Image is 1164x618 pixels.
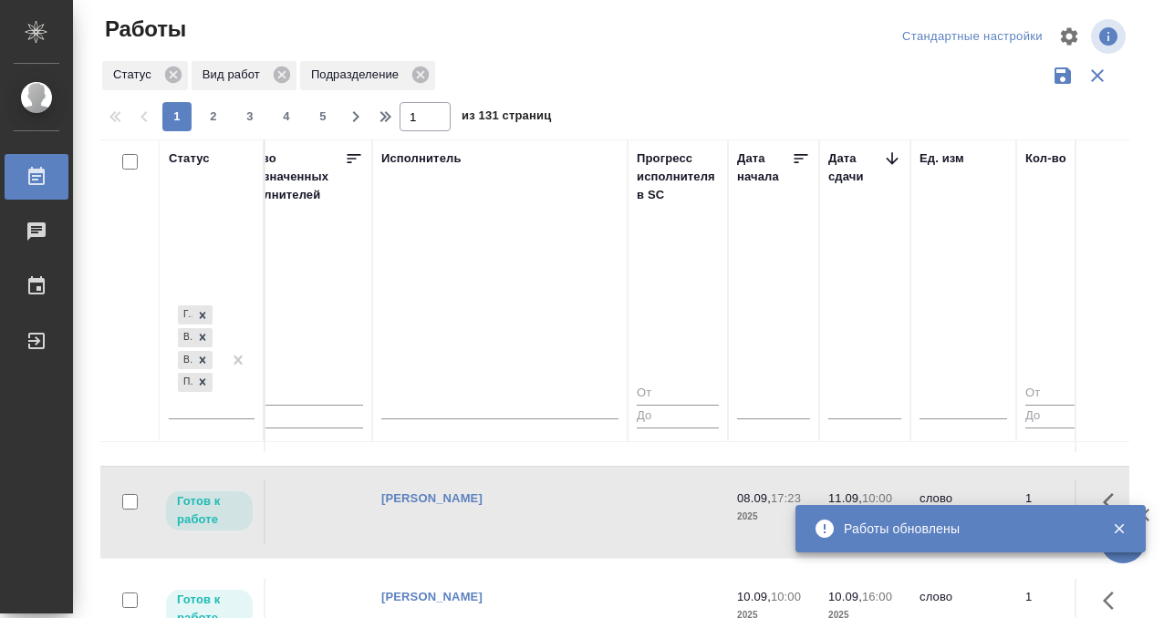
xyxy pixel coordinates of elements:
button: 2 [199,102,228,131]
td: слово [910,480,1016,544]
input: От [637,383,719,406]
span: из 131 страниц [462,105,551,131]
p: 2025 [737,508,810,526]
input: До [1025,405,1098,427]
div: Дата начала [737,149,792,186]
span: 2 [199,108,228,126]
p: Вид работ [203,66,266,84]
span: 5 [308,108,338,126]
button: 3 [235,102,265,131]
input: От [1025,383,1098,406]
div: Готов к работе, В работе, В ожидании, Подбор [176,349,214,372]
p: 17:23 [771,491,801,505]
input: До [235,405,363,427]
span: Работы [100,15,186,44]
span: Посмотреть информацию [1091,19,1129,54]
div: Готов к работе, В работе, В ожидании, Подбор [176,371,214,394]
span: 4 [272,108,301,126]
div: Кол-во [1025,149,1066,168]
p: Подразделение [311,66,405,84]
button: Сбросить фильтры [1080,58,1115,93]
p: 08.09, [737,491,771,505]
div: Подбор [178,373,192,392]
div: Ед. изм [920,149,964,168]
button: 5 [308,102,338,131]
div: В ожидании [178,351,192,370]
div: Статус [169,149,210,168]
span: Настроить таблицу [1047,15,1091,58]
button: Сохранить фильтры [1045,58,1080,93]
div: Вид работ [192,61,296,90]
button: 4 [272,102,301,131]
button: Закрыть [1100,520,1138,537]
div: Дата сдачи [828,149,883,186]
div: split button [898,23,1047,51]
div: Статус [102,61,188,90]
input: До [637,405,719,427]
p: Статус [113,66,158,84]
div: Исполнитель может приступить к работе [164,489,255,532]
div: Кол-во неназначенных исполнителей [235,149,345,204]
div: Готов к работе, В работе, В ожидании, Подбор [176,304,214,326]
div: Готов к работе, В работе, В ожидании, Подбор [176,326,214,349]
td: 0 [226,480,372,544]
div: Подразделение [300,61,435,90]
input: От [235,383,363,406]
button: Здесь прячутся важные кнопки [1092,480,1136,524]
div: Прогресс исполнителя в SC [637,149,719,204]
span: 3 [235,108,265,126]
p: 11.09, [828,491,862,505]
p: 10.09, [737,590,771,603]
div: В работе [178,328,192,347]
p: 10:00 [771,590,801,603]
p: 10:00 [862,491,892,505]
p: Готов к работе [177,492,242,529]
div: Работы обновлены [844,520,1085,538]
td: 1 [1016,480,1107,544]
div: Исполнитель [381,149,462,168]
div: Готов к работе [178,305,192,324]
a: [PERSON_NAME] [381,590,483,603]
a: [PERSON_NAME] [381,491,483,505]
